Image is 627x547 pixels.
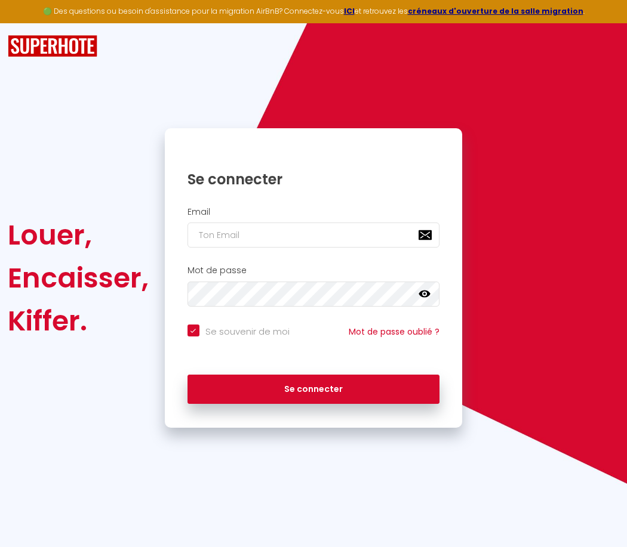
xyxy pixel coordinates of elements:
h2: Mot de passe [188,265,440,276]
a: ICI [344,6,355,16]
h1: Se connecter [188,170,440,188]
div: Encaisser, [8,256,149,299]
img: SuperHote logo [8,35,97,57]
div: Louer, [8,214,149,256]
a: Mot de passe oublié ? [349,326,439,338]
a: créneaux d'ouverture de la salle migration [408,6,583,16]
h2: Email [188,207,440,217]
button: Se connecter [188,375,440,404]
input: Ton Email [188,222,440,248]
div: Kiffer. [8,299,149,342]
